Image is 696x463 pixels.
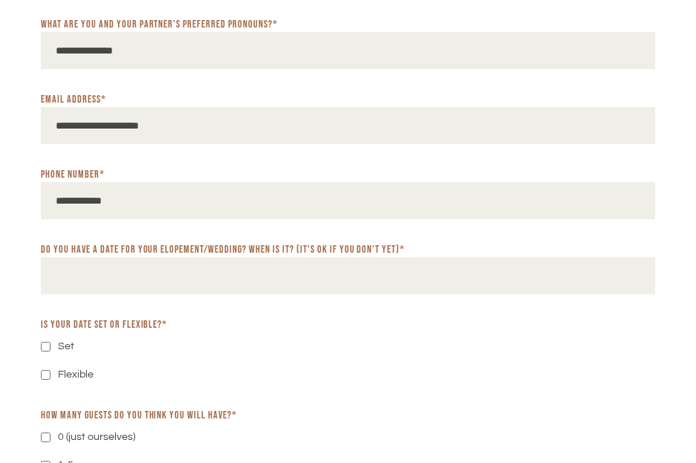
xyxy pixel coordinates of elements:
[41,409,237,422] label: How many guests do you think you will have?
[41,168,105,181] label: Phone Number
[58,364,94,385] label: Flexible
[58,336,74,357] label: Set
[41,18,278,31] label: What are you and your partner's preferred pronouns?
[41,318,167,331] label: Is your date set or flexible?
[58,427,135,447] label: 0 (just ourselves)
[41,93,106,106] label: Email address
[41,243,405,256] label: Do you have a date for your elopement/wedding? When is it? (It's ok if you don't yet)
